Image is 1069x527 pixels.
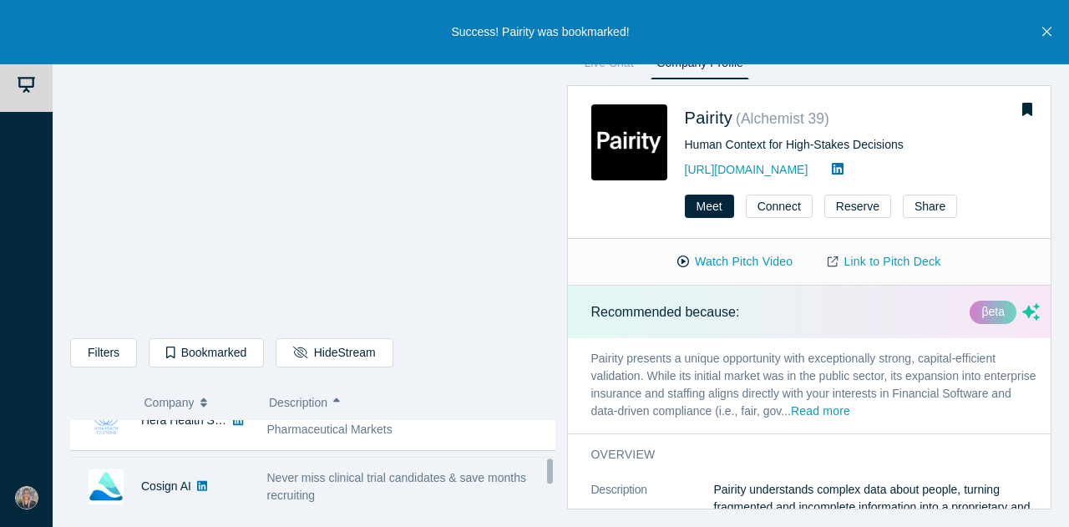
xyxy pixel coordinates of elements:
div: Human Context for High-Stakes Decisions [685,136,1028,154]
button: Bookmarked [149,338,264,367]
img: Marissa Baker's Account [15,486,38,509]
p: Success! Pairity was bookmarked! [451,23,629,41]
a: Company Profile [651,53,748,79]
p: Pairity presents a unique opportunity with exceptionally strong, capital-efficient validation. Wh... [568,338,1064,433]
a: Pairity [685,109,733,127]
span: Nanotech Platform Unlocking Multi-Billion Pharmaceutical Markets [267,405,482,436]
a: [URL][DOMAIN_NAME] [685,163,808,176]
small: ( Alchemist 39 ) [736,110,829,127]
iframe: Alchemist Class XL Demo Day: Vault [71,54,555,326]
span: Company [144,385,195,420]
h3: overview [591,446,1017,464]
button: Filters [70,338,137,367]
svg: dsa ai sparkles [1022,303,1040,321]
button: Company [144,385,252,420]
a: Live Chat [579,53,640,79]
button: Share [903,195,957,218]
button: Watch Pitch Video [660,247,810,276]
img: Cosign AI's Logo [89,469,124,504]
div: βeta [970,301,1016,324]
a: Link to Pitch Deck [810,247,958,276]
button: Read more [791,403,850,422]
button: HideStream [276,338,393,367]
button: Meet [685,195,734,218]
img: Pairity's Logo [591,104,667,180]
img: Hera Health Solutions's Logo [89,403,124,438]
p: Recommended because: [591,302,740,322]
span: Description [269,385,327,420]
button: Connect [746,195,813,218]
span: Never miss clinical trial candidates & save months recruiting [267,471,526,502]
a: Hera Health Solutions [141,413,255,427]
a: Cosign AI [141,479,191,493]
button: Bookmark [1016,99,1039,122]
button: Description [269,385,544,420]
button: Reserve [824,195,891,218]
